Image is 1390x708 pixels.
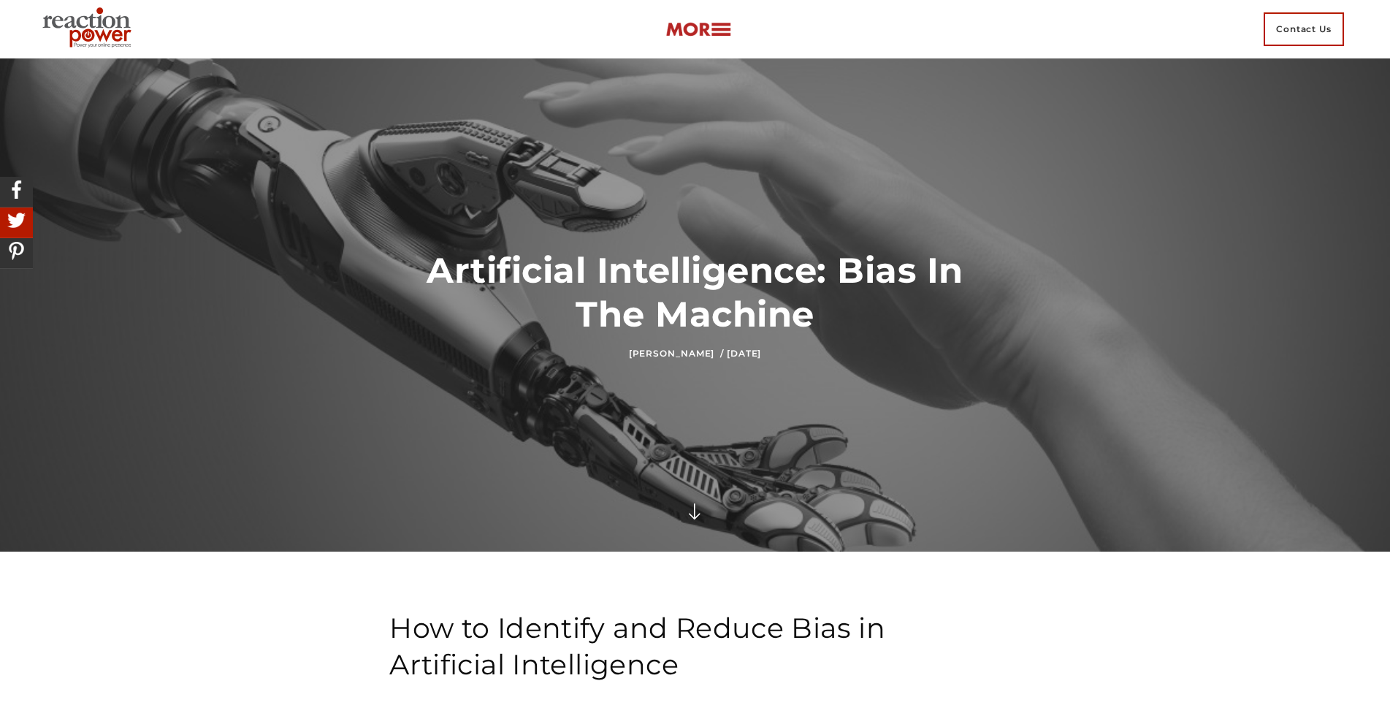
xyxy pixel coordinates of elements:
a: [PERSON_NAME] / [629,348,724,359]
h1: Artificial Intelligence: Bias In The Machine [389,248,1001,336]
img: Share On Facebook [4,177,29,202]
img: more-btn.png [665,21,731,38]
img: Share On Pinterest [4,238,29,264]
img: Share On Twitter [4,208,29,233]
span: Contact Us [1264,12,1344,46]
img: Executive Branding | Personal Branding Agency [37,3,142,56]
time: [DATE] [727,348,761,359]
span: How to Identify and Reduce Bias in Artificial Intelligence [389,611,885,682]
